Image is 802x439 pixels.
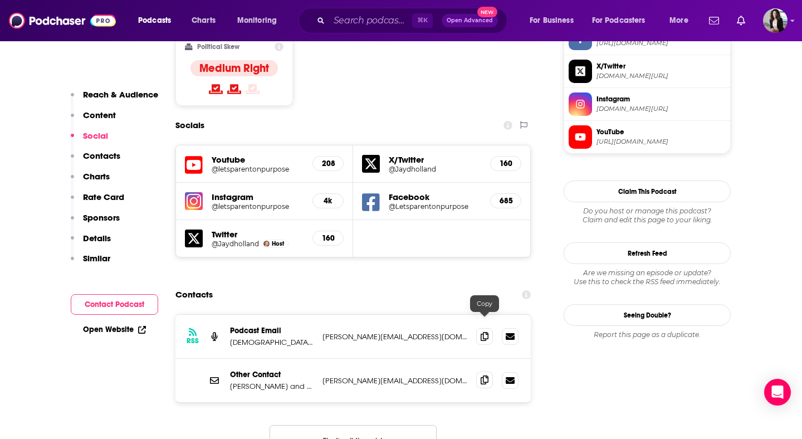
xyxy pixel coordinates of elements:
[596,39,726,47] span: https://www.facebook.com/Letsparentonpurpose
[442,14,498,27] button: Open AdvancedNew
[705,11,723,30] a: Show notifications dropdown
[564,207,731,225] div: Claim and edit this page to your liking.
[569,125,726,149] a: YouTube[URL][DOMAIN_NAME]
[199,61,269,75] h4: Medium Right
[564,207,731,216] span: Do you host or manage this podcast?
[564,269,731,286] div: Are we missing an episode or update? Use this to check the RSS feed immediately.
[764,379,791,406] div: Open Intercom Messenger
[175,115,204,136] h2: Socials
[500,159,512,168] h5: 160
[763,8,788,33] span: Logged in as ElizabethCole
[83,253,110,264] p: Similar
[212,240,259,248] a: @Jaydholland
[230,326,314,335] p: Podcast Email
[732,11,750,30] a: Show notifications dropdown
[175,284,213,305] h2: Contacts
[83,192,124,202] p: Rate Card
[83,150,120,161] p: Contacts
[9,10,116,31] img: Podchaser - Follow, Share and Rate Podcasts
[130,12,185,30] button: open menu
[71,130,108,151] button: Social
[212,154,304,165] h5: Youtube
[389,165,481,173] a: @Jaydholland
[322,332,467,342] p: [PERSON_NAME][EMAIL_ADDRESS][DOMAIN_NAME]
[329,12,412,30] input: Search podcasts, credits, & more...
[564,242,731,264] button: Refresh Feed
[212,165,304,173] a: @letsparentonpurpose
[322,159,334,168] h5: 208
[322,376,467,386] p: [PERSON_NAME][EMAIL_ADDRESS][DOMAIN_NAME]
[212,202,304,211] a: @letsparentonpurpose
[389,154,481,165] h5: X/Twitter
[138,13,171,28] span: Podcasts
[569,92,726,116] a: Instagram[DOMAIN_NAME][URL]
[592,13,645,28] span: For Podcasters
[500,196,512,206] h5: 685
[263,241,270,247] img: Jay Holland
[83,325,146,334] a: Open Website
[596,105,726,113] span: instagram.com/letsparentonpurpose
[212,229,304,240] h5: Twitter
[187,336,199,345] h3: RSS
[83,89,158,100] p: Reach & Audience
[763,8,788,33] img: User Profile
[585,12,662,30] button: open menu
[230,382,314,391] p: [PERSON_NAME] and [DEMOGRAPHIC_DATA][PERSON_NAME]
[71,110,116,130] button: Content
[71,150,120,171] button: Contacts
[83,110,116,120] p: Content
[763,8,788,33] button: Show profile menu
[83,212,120,223] p: Sponsors
[322,196,334,206] h5: 4k
[569,60,726,83] a: X/Twitter[DOMAIN_NAME][URL]
[470,295,499,312] div: Copy
[230,370,314,379] p: Other Contact
[71,192,124,212] button: Rate Card
[237,13,277,28] span: Monitoring
[564,304,731,326] a: Seeing Double?
[596,61,726,71] span: X/Twitter
[71,212,120,233] button: Sponsors
[197,43,239,51] h2: Political Skew
[596,72,726,80] span: twitter.com/Jaydholland
[272,240,284,247] span: Host
[662,12,702,30] button: open menu
[477,7,497,17] span: New
[229,12,291,30] button: open menu
[71,233,111,253] button: Details
[412,13,433,28] span: ⌘ K
[596,138,726,146] span: https://www.youtube.com/@letsparentonpurpose
[309,8,518,33] div: Search podcasts, credits, & more...
[71,253,110,274] button: Similar
[71,89,158,110] button: Reach & Audience
[596,94,726,104] span: Instagram
[669,13,688,28] span: More
[322,233,334,243] h5: 160
[184,12,222,30] a: Charts
[596,127,726,137] span: YouTube
[447,18,493,23] span: Open Advanced
[522,12,588,30] button: open menu
[71,294,158,315] button: Contact Podcast
[389,192,481,202] h5: Facebook
[389,202,481,211] a: @Letsparentonpurpose
[71,171,110,192] button: Charts
[83,171,110,182] p: Charts
[83,130,108,141] p: Social
[230,338,314,347] p: [DEMOGRAPHIC_DATA][PERSON_NAME]
[83,233,111,243] p: Details
[212,192,304,202] h5: Instagram
[185,192,203,210] img: iconImage
[530,13,574,28] span: For Business
[564,181,731,202] button: Claim This Podcast
[192,13,216,28] span: Charts
[564,330,731,339] div: Report this page as a duplicate.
